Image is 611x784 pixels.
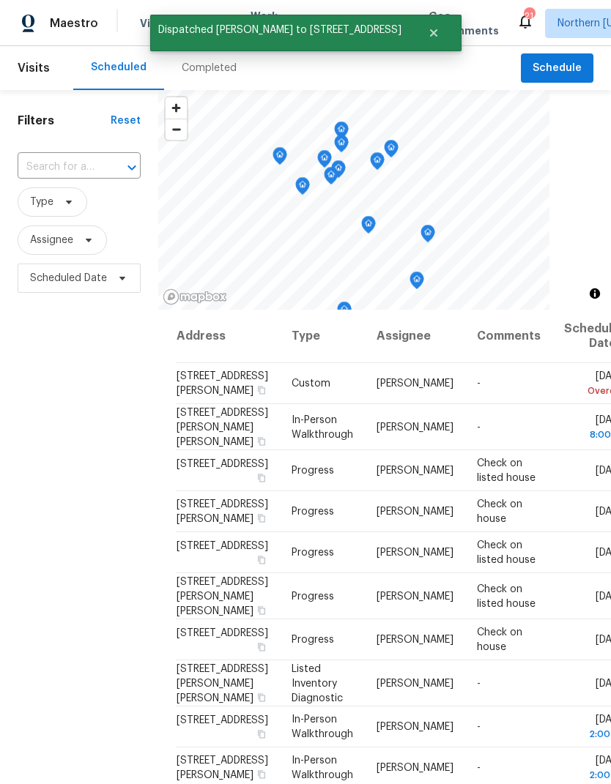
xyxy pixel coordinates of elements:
[331,160,346,183] div: Map marker
[410,272,424,294] div: Map marker
[18,113,111,128] h1: Filters
[255,512,268,525] button: Copy Address
[30,233,73,247] span: Assignee
[586,285,604,302] button: Toggle attribution
[370,152,385,175] div: Map marker
[377,722,453,732] span: [PERSON_NAME]
[177,459,268,469] span: [STREET_ADDRESS]
[177,576,268,616] span: [STREET_ADDRESS][PERSON_NAME][PERSON_NAME]
[30,195,53,209] span: Type
[177,499,268,524] span: [STREET_ADDRESS][PERSON_NAME]
[292,714,353,739] span: In-Person Walkthrough
[361,216,376,239] div: Map marker
[377,507,453,517] span: [PERSON_NAME]
[18,156,100,179] input: Search for an address...
[255,690,268,703] button: Copy Address
[377,422,453,432] span: [PERSON_NAME]
[255,641,268,654] button: Copy Address
[50,16,98,31] span: Maestro
[334,135,349,157] div: Map marker
[477,722,481,732] span: -
[158,90,549,310] canvas: Map
[111,113,141,128] div: Reset
[410,18,458,48] button: Close
[163,288,227,305] a: Mapbox homepage
[477,627,522,652] span: Check on house
[421,225,435,247] div: Map marker
[177,715,268,725] span: [STREET_ADDRESS]
[377,635,453,645] span: [PERSON_NAME]
[377,678,453,688] span: [PERSON_NAME]
[292,591,334,601] span: Progress
[182,61,237,75] div: Completed
[477,678,481,688] span: -
[140,16,170,31] span: Visits
[590,285,599,302] span: Toggle attribution
[166,119,187,140] button: Zoom out
[477,763,481,773] span: -
[292,548,334,558] span: Progress
[91,60,147,75] div: Scheduled
[122,157,142,178] button: Open
[317,150,332,173] div: Map marker
[18,52,50,84] span: Visits
[292,635,334,645] span: Progress
[176,310,280,363] th: Address
[377,378,453,389] span: [PERSON_NAME]
[477,378,481,389] span: -
[292,755,353,780] span: In-Person Walkthrough
[377,466,453,476] span: [PERSON_NAME]
[255,603,268,616] button: Copy Address
[477,422,481,432] span: -
[477,499,522,524] span: Check on house
[365,310,465,363] th: Assignee
[177,755,268,780] span: [STREET_ADDRESS][PERSON_NAME]
[177,663,268,703] span: [STREET_ADDRESS][PERSON_NAME][PERSON_NAME]
[524,9,534,23] div: 21
[384,140,399,163] div: Map marker
[465,310,552,363] th: Comments
[177,541,268,551] span: [STREET_ADDRESS]
[324,167,338,190] div: Map marker
[334,122,349,144] div: Map marker
[255,728,268,741] button: Copy Address
[255,553,268,567] button: Copy Address
[273,147,287,170] div: Map marker
[533,59,582,78] span: Schedule
[377,548,453,558] span: [PERSON_NAME]
[255,768,268,781] button: Copy Address
[166,97,187,119] button: Zoom in
[477,458,536,483] span: Check on listed house
[429,9,499,38] span: Geo Assignments
[30,271,107,285] span: Scheduled Date
[150,15,410,45] span: Dispatched [PERSON_NAME] to [STREET_ADDRESS]
[295,177,310,200] div: Map marker
[521,53,593,83] button: Schedule
[377,763,453,773] span: [PERSON_NAME]
[292,663,343,703] span: Listed Inventory Diagnostic
[477,540,536,565] span: Check on listed house
[177,628,268,638] span: [STREET_ADDRESS]
[377,591,453,601] span: [PERSON_NAME]
[477,583,536,608] span: Check on listed house
[251,9,288,38] span: Work Orders
[177,371,268,396] span: [STREET_ADDRESS][PERSON_NAME]
[177,407,268,447] span: [STREET_ADDRESS][PERSON_NAME][PERSON_NAME]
